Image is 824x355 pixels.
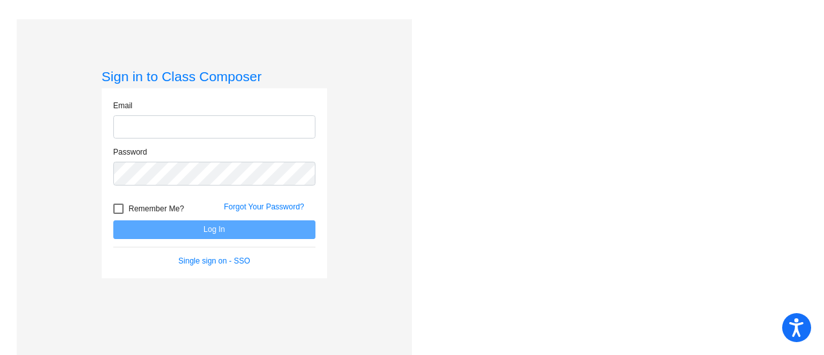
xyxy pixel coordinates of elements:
[178,256,250,265] a: Single sign on - SSO
[129,201,184,216] span: Remember Me?
[113,146,147,158] label: Password
[113,220,315,239] button: Log In
[102,68,327,84] h3: Sign in to Class Composer
[224,202,304,211] a: Forgot Your Password?
[113,100,133,111] label: Email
